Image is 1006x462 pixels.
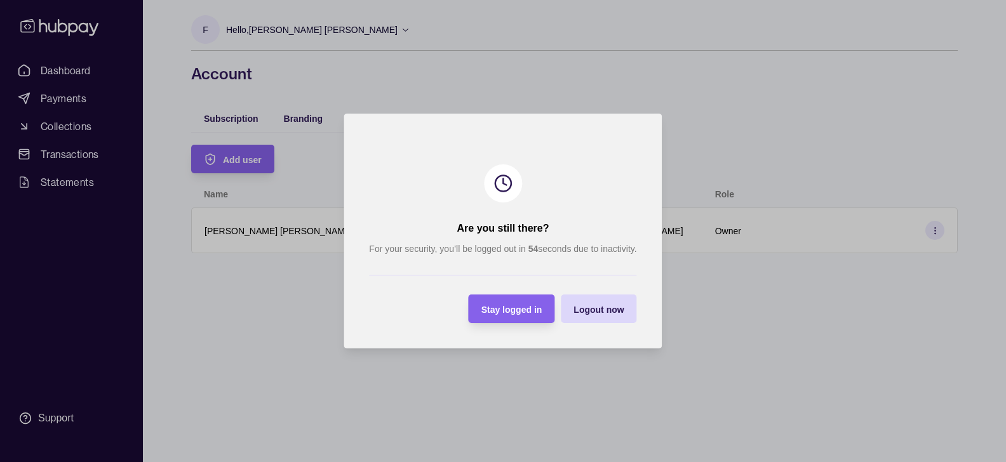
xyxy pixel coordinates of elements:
[561,294,636,323] button: Logout now
[573,305,624,315] span: Logout now
[457,221,549,235] h2: Are you still there?
[528,244,539,254] strong: 54
[481,305,542,315] span: Stay logged in
[469,294,555,323] button: Stay logged in
[369,242,636,256] p: For your security, you’ll be logged out in seconds due to inactivity.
